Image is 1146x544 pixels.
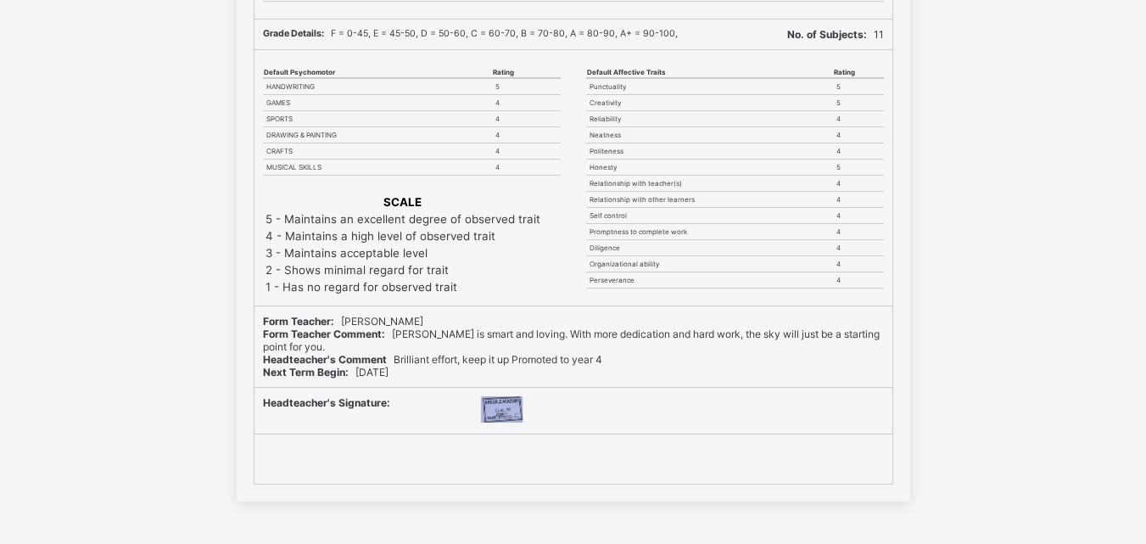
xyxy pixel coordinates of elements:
td: Relationship with teacher(s) [586,176,833,192]
td: 1 - Has no regard for observed trait [265,279,541,294]
span: [PERSON_NAME] is smart and loving. With more dedication and hard work, the sky will just be a sta... [263,328,880,353]
td: 2 - Shows minimal regard for trait [265,262,541,278]
td: Promptness to complete work [586,224,833,240]
span: Brilliant effort, keep it up Promoted to year 4 [263,353,602,366]
td: Perseverance [586,272,833,289]
td: MUSICAL SKILLS [263,160,493,176]
b: Form Teacher Comment: [263,328,385,340]
th: Rating [492,67,560,78]
td: 4 [833,208,884,224]
td: 4 [492,111,560,127]
td: Creativity [586,95,833,111]
td: HANDWRITING [263,78,493,95]
td: Neatness [586,127,833,143]
b: Headteacher's Signature: [263,396,390,409]
td: 4 [833,176,884,192]
td: Self control [586,208,833,224]
b: Grade Details: [263,28,324,39]
b: No. of Subjects: [787,28,867,41]
td: Punctuality [586,78,833,95]
td: Reliability [586,111,833,127]
td: 4 [492,160,560,176]
b: Headteacher's Comment [263,353,387,366]
th: Default Affective Traits [586,67,833,78]
td: DRAWING & PAINTING [263,127,493,143]
b: Next Term Begin: [263,366,349,379]
td: 5 [833,78,884,95]
td: 5 - Maintains an excellent degree of observed trait [265,211,541,227]
span: F = 0-45, E = 45-50, D = 50-60, C = 60-70, B = 70-80, A = 80-90, A+ = 90-100, [263,28,678,39]
td: 5 [833,160,884,176]
th: Rating [833,67,884,78]
td: CRAFTS [263,143,493,160]
td: 3 - Maintains acceptable level [265,245,541,261]
td: 4 [833,272,884,289]
td: 4 [833,111,884,127]
td: 4 [492,95,560,111]
td: Honesty [586,160,833,176]
th: SCALE [265,194,541,210]
td: Politeness [586,143,833,160]
td: GAMES [263,95,493,111]
td: Organizational ability [586,256,833,272]
td: 4 [833,224,884,240]
b: Form Teacher: [263,315,334,328]
td: 5 [492,78,560,95]
th: Default Psychomotor [263,67,493,78]
td: 4 [833,143,884,160]
td: 4 [833,192,884,208]
td: 5 [833,95,884,111]
td: Diligence [586,240,833,256]
td: 4 [833,256,884,272]
td: 4 [833,240,884,256]
span: [DATE] [263,366,389,379]
td: SPORTS [263,111,493,127]
td: 4 [833,127,884,143]
td: Relationship with other learners [586,192,833,208]
td: 4 [492,127,560,143]
span: 11 [787,28,884,41]
td: 4 [492,143,560,160]
td: 4 - Maintains a high level of observed trait [265,228,541,244]
span: [PERSON_NAME] [263,315,423,328]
